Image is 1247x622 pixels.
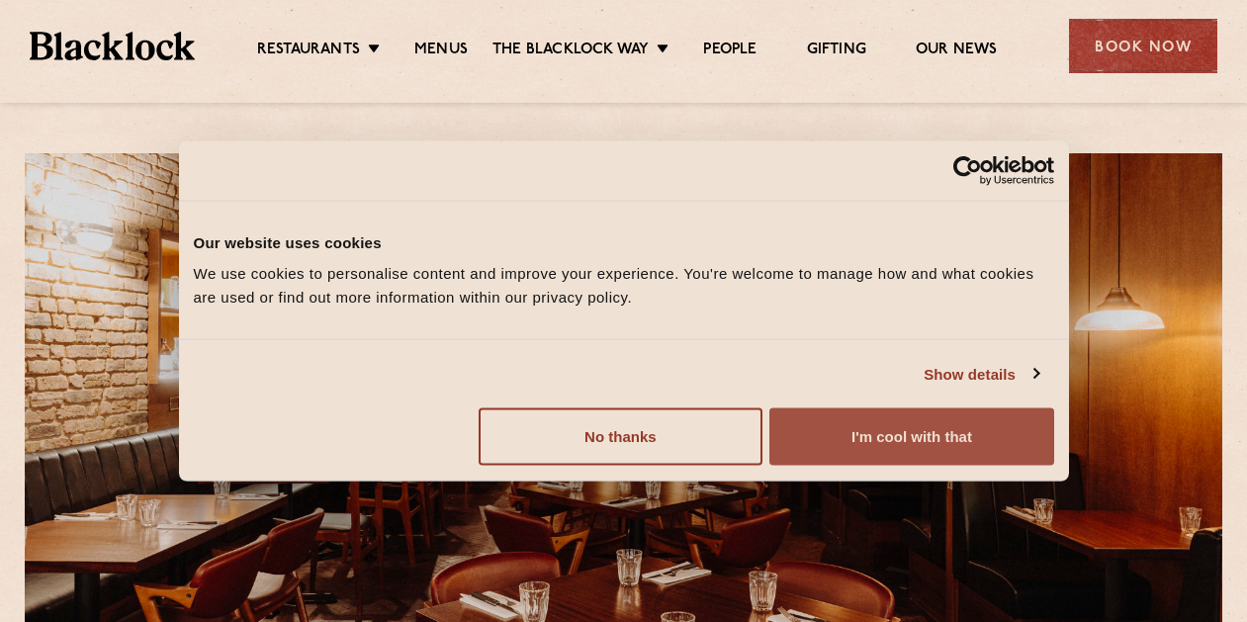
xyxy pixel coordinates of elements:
img: BL_Textured_Logo-footer-cropped.svg [30,32,195,59]
button: I'm cool with that [769,408,1053,466]
a: Show details [924,362,1038,386]
div: We use cookies to personalise content and improve your experience. You're welcome to manage how a... [194,262,1054,310]
div: Book Now [1069,19,1217,73]
button: No thanks [479,408,762,466]
div: Our website uses cookies [194,230,1054,254]
a: The Blacklock Way [492,41,649,62]
a: Restaurants [257,41,360,62]
a: People [703,41,757,62]
a: Usercentrics Cookiebot - opens in a new window [881,155,1054,185]
a: Our News [916,41,998,62]
a: Menus [414,41,468,62]
a: Gifting [807,41,866,62]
